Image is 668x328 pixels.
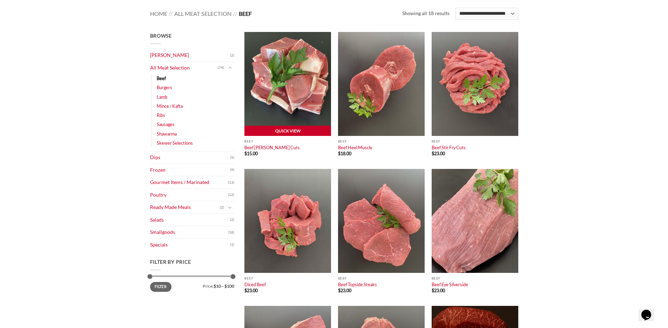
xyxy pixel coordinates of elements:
[244,288,258,293] bdi: 23.00
[150,62,218,74] a: All Meat Selection
[432,288,434,293] span: $
[157,129,177,138] a: Shawarma
[402,9,450,18] p: Showing all 18 results
[230,215,234,225] span: (2)
[226,64,234,72] button: Toggle
[244,288,247,293] span: $
[338,288,340,293] span: $
[150,151,230,164] a: Dips
[233,10,237,17] span: //
[338,32,425,136] img: Beef Heel Muscle
[338,139,425,143] p: Beef
[150,201,220,214] a: Ready Made Meals
[432,276,518,280] p: Beef
[157,74,166,83] a: Beef
[244,139,331,143] p: Beef
[432,288,445,293] bdi: 23.00
[432,145,466,150] a: Beef Stir Fry Cuts
[157,120,175,129] a: Sausages
[338,169,425,273] img: Beef Topside Steaks
[150,282,234,288] div: Price: —
[150,214,230,226] a: Salads
[432,169,518,273] img: Beef Eye Silverside
[244,126,331,136] a: Quick View
[224,283,234,289] span: $100
[150,239,230,251] a: Specials
[432,151,434,156] span: $
[150,176,228,189] a: Gourmet Items / Marinated
[157,92,167,101] a: Lamb
[150,189,228,201] a: Poultry
[244,276,331,280] p: Beef
[220,202,224,213] span: (2)
[157,101,183,111] a: Mince / Kafta
[228,227,234,238] span: (18)
[244,32,331,136] img: Beef Curry Cuts
[456,8,518,20] select: Shop order
[230,240,234,250] span: (1)
[228,190,234,200] span: (12)
[338,151,351,156] bdi: 18.00
[432,139,518,143] p: Beef
[230,152,234,163] span: (5)
[338,282,377,287] a: Beef Topside Steaks
[432,151,445,156] bdi: 23.00
[150,259,191,265] span: Filter by price
[214,283,221,289] span: $10
[244,282,266,287] a: Diced Beef
[157,138,193,147] a: Skewer Selections
[157,111,165,120] a: Ribs
[230,165,234,175] span: (9)
[639,300,661,321] iframe: chat widget
[169,10,173,17] span: //
[244,151,247,156] span: $
[244,145,300,150] a: Beef [PERSON_NAME] Cuts
[150,164,230,176] a: Frozen
[338,276,425,280] p: Beef
[150,226,228,238] a: Smallgoods
[244,151,258,156] bdi: 15.00
[432,282,468,287] a: Beef Eye Silverside
[226,204,234,211] button: Toggle
[174,10,231,17] a: All Meat Selection
[338,288,351,293] bdi: 23.00
[218,63,224,73] span: (74)
[338,151,340,156] span: $
[244,169,331,273] img: Diced Beef
[150,49,230,61] a: [PERSON_NAME]
[150,282,171,291] button: Filter
[157,83,172,92] a: Burgers
[432,32,518,136] img: Beef Stir Fry Cuts
[228,177,234,188] span: (13)
[239,10,252,17] span: Beef
[230,50,234,61] span: (2)
[338,145,372,150] a: Beef Heel Muscle
[150,10,167,17] a: Home
[150,33,172,39] span: Browse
